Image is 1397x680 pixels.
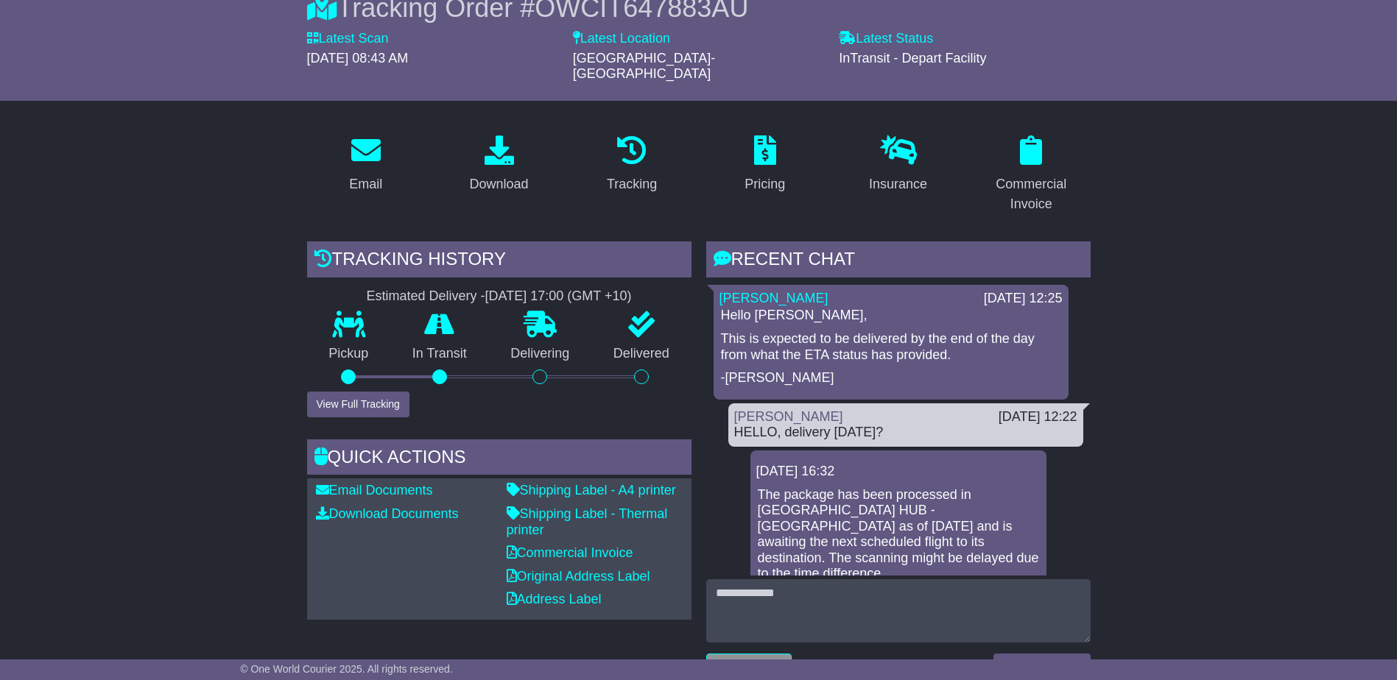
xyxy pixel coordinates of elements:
[460,130,538,199] a: Download
[839,51,986,65] span: InTransit - Depart Facility
[349,174,382,194] div: Email
[469,174,528,194] div: Download
[735,130,795,199] a: Pricing
[485,288,632,305] div: [DATE] 17:00 (GMT +10)
[339,130,392,199] a: Email
[307,392,409,417] button: View Full Tracking
[982,174,1081,214] div: Commercial Invoice
[307,439,692,479] div: Quick Actions
[869,174,927,194] div: Insurance
[307,241,692,281] div: Tracking history
[706,241,1091,281] div: RECENT CHAT
[839,31,933,47] label: Latest Status
[316,506,459,521] a: Download Documents
[734,409,843,424] a: [PERSON_NAME]
[734,425,1077,441] div: HELLO, delivery [DATE]?
[972,130,1091,219] a: Commercial Invoice
[999,409,1077,425] div: [DATE] 12:22
[607,174,657,194] div: Tracking
[591,346,692,362] p: Delivered
[390,346,489,362] p: In Transit
[307,346,391,362] p: Pickup
[307,288,692,305] div: Estimated Delivery -
[240,663,453,675] span: © One World Courier 2025. All rights reserved.
[721,370,1061,386] p: -[PERSON_NAME]
[984,291,1063,307] div: [DATE] 12:25
[756,464,1041,480] div: [DATE] 16:32
[489,346,592,362] p: Delivering
[307,31,389,47] label: Latest Scan
[719,291,828,305] a: [PERSON_NAME]
[597,130,666,199] a: Tracking
[307,51,409,65] span: [DATE] 08:43 AM
[507,569,650,584] a: Original Address Label
[721,308,1061,324] p: Hello [PERSON_NAME],
[507,506,668,537] a: Shipping Label - Thermal printer
[507,483,676,497] a: Shipping Label - A4 printer
[507,545,633,560] a: Commercial Invoice
[316,483,433,497] a: Email Documents
[507,592,602,606] a: Address Label
[573,31,670,47] label: Latest Location
[859,130,937,199] a: Insurance
[758,487,1039,583] p: The package has been processed in [GEOGRAPHIC_DATA] HUB - [GEOGRAPHIC_DATA] as of [DATE] and is a...
[993,654,1090,679] button: Send a Message
[573,51,715,82] span: [GEOGRAPHIC_DATA]-[GEOGRAPHIC_DATA]
[721,331,1061,363] p: This is expected to be delivered by the end of the day from what the ETA status has provided.
[745,174,785,194] div: Pricing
